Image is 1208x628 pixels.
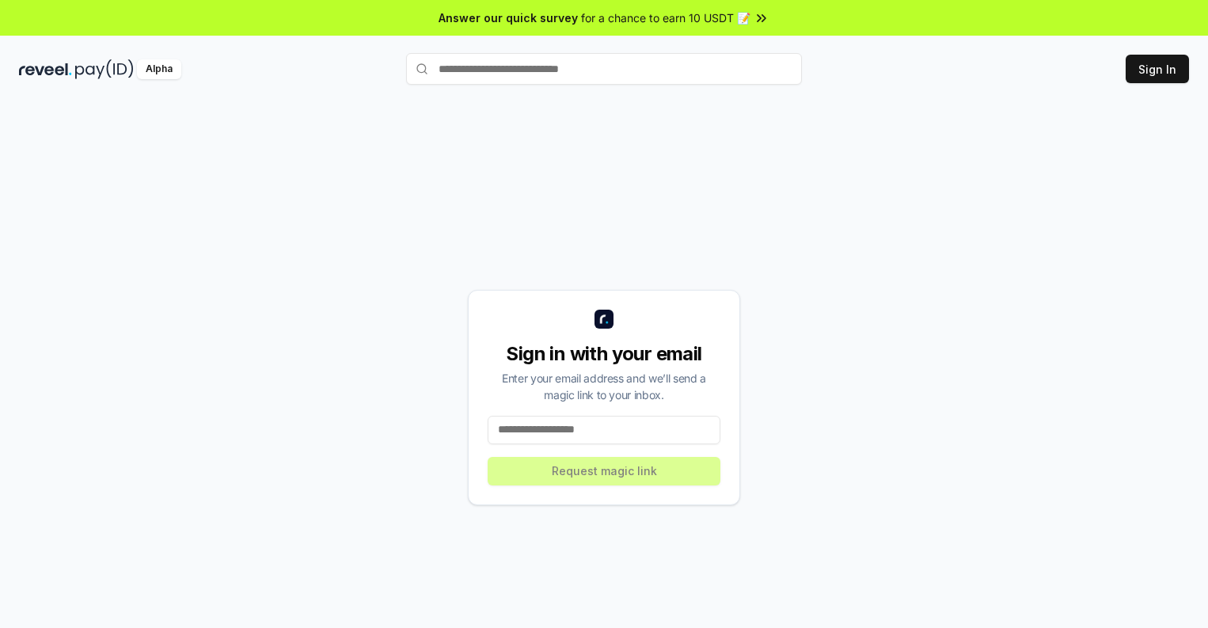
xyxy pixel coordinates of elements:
[439,10,578,26] span: Answer our quick survey
[488,341,720,367] div: Sign in with your email
[75,59,134,79] img: pay_id
[1126,55,1189,83] button: Sign In
[595,310,613,329] img: logo_small
[581,10,750,26] span: for a chance to earn 10 USDT 📝
[19,59,72,79] img: reveel_dark
[137,59,181,79] div: Alpha
[488,370,720,403] div: Enter your email address and we’ll send a magic link to your inbox.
